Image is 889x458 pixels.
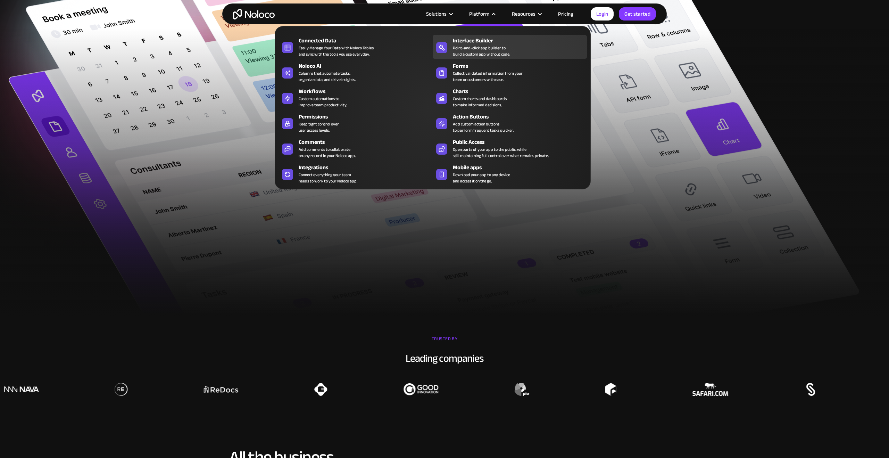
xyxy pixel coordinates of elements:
[433,162,587,186] a: Mobile appsDownload your app to any deviceand access it on the go.
[299,121,339,133] div: Keep tight control over user access levels.
[299,45,374,57] div: Easily Manage Your Data with Noloco Tables and sync with the tools you use everyday.
[453,163,590,172] div: Mobile apps
[433,111,587,135] a: Action ButtonsAdd custom action buttonsto perform frequent tasks quicker.
[469,9,489,18] div: Platform
[279,162,433,186] a: IntegrationsConnect everything your teamneeds to work to your Noloco app.
[433,35,587,59] a: Interface BuilderPoint-and-click app builder tobuild a custom app without code.
[299,70,356,83] div: Columns that automate tasks, organize data, and drive insights.
[433,86,587,109] a: ChartsCustom charts and dashboardsto make informed decisions.
[279,111,433,135] a: PermissionsKeep tight control overuser access levels.
[299,36,436,45] div: Connected Data
[433,137,587,160] a: Public AccessOpen parts of your app to the public, whilestill maintaining full control over what ...
[619,7,656,21] a: Get started
[453,87,590,96] div: Charts
[417,9,460,18] div: Solutions
[453,96,507,108] div: Custom charts and dashboards to make informed decisions.
[279,137,433,160] a: CommentsAdd comments to collaborateon any record in your Noloco app.
[453,146,549,159] div: Open parts of your app to the public, while still maintaining full control over what remains priv...
[453,70,523,83] div: Collect validated information from your team or customers with ease.
[453,45,510,57] div: Point-and-click app builder to build a custom app without code.
[279,86,433,109] a: WorkflowsCustom automations toimprove team productivity.
[299,146,356,159] div: Add comments to collaborate on any record in your Noloco app.
[453,172,510,184] span: Download your app to any device and access it on the go.
[299,163,436,172] div: Integrations
[433,60,587,84] a: FormsCollect validated information from yourteam or customers with ease.
[299,87,436,96] div: Workflows
[591,7,614,21] a: Login
[426,9,447,18] div: Solutions
[233,9,275,19] a: home
[299,113,436,121] div: Permissions
[279,60,433,84] a: Noloco AIColumns that automate tasks,organize data, and drive insights.
[460,9,503,18] div: Platform
[453,36,590,45] div: Interface Builder
[503,9,549,18] div: Resources
[453,62,590,70] div: Forms
[299,172,357,184] div: Connect everything your team needs to work to your Noloco app.
[299,62,436,70] div: Noloco AI
[453,138,590,146] div: Public Access
[453,113,590,121] div: Action Buttons
[299,138,436,146] div: Comments
[453,121,514,133] div: Add custom action buttons to perform frequent tasks quicker.
[299,96,347,108] div: Custom automations to improve team productivity.
[549,9,582,18] a: Pricing
[512,9,535,18] div: Resources
[275,16,591,189] nav: Platform
[279,35,433,59] a: Connected DataEasily Manage Your Data with Noloco Tablesand sync with the tools you use everyday.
